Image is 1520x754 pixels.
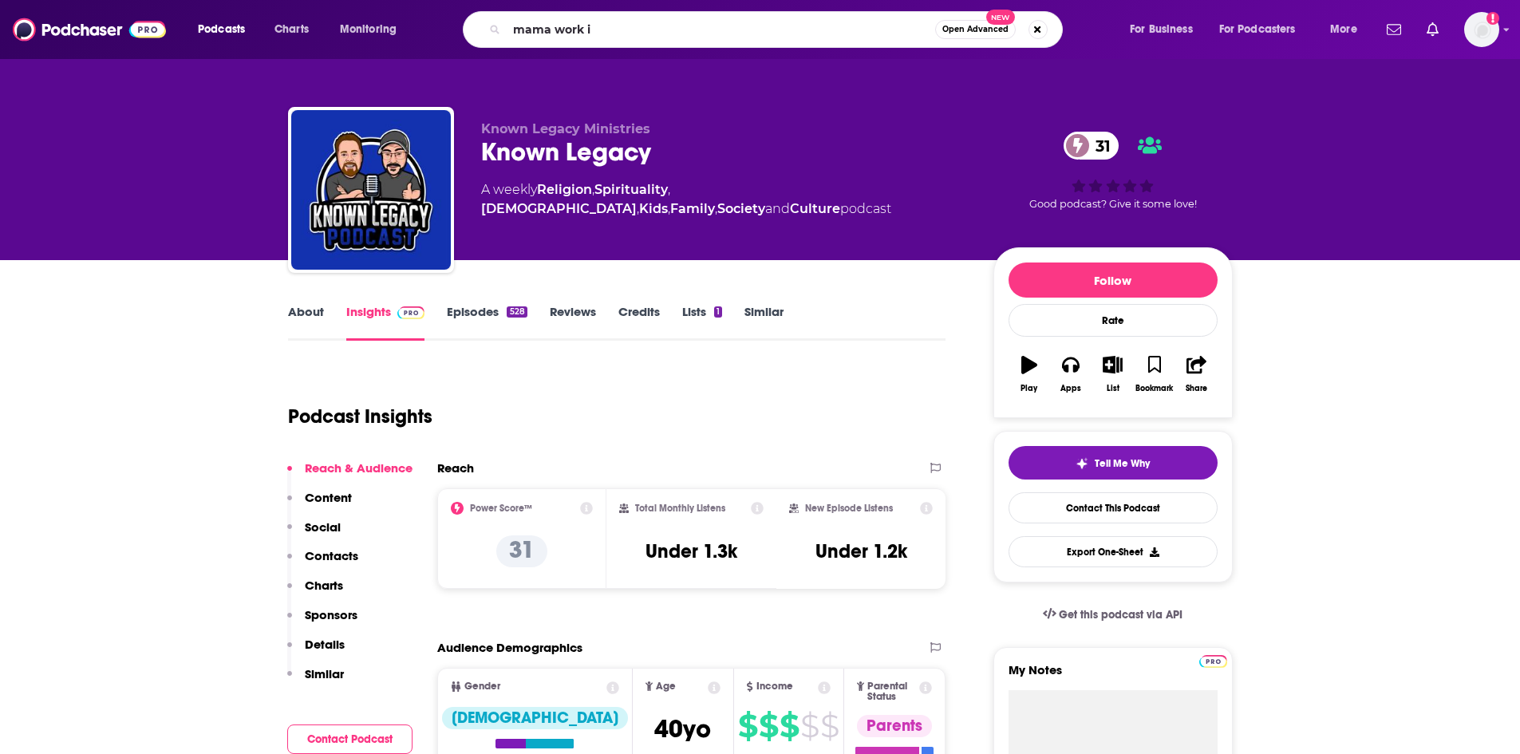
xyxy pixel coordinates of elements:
[291,110,451,270] img: Known Legacy
[1060,384,1081,393] div: Apps
[1107,384,1119,393] div: List
[594,182,668,197] a: Spirituality
[287,607,357,637] button: Sponsors
[646,539,737,563] h3: Under 1.3k
[1209,17,1319,42] button: open menu
[340,18,397,41] span: Monitoring
[1135,384,1173,393] div: Bookmark
[1464,12,1499,47] button: Show profile menu
[1119,17,1213,42] button: open menu
[1059,608,1182,622] span: Get this podcast via API
[481,121,650,136] span: Known Legacy Ministries
[1080,132,1119,160] span: 31
[1199,655,1227,668] img: Podchaser Pro
[287,548,358,578] button: Contacts
[397,306,425,319] img: Podchaser Pro
[288,304,324,341] a: About
[656,681,676,692] span: Age
[287,490,352,519] button: Content
[287,637,345,666] button: Details
[1050,345,1092,403] button: Apps
[550,304,596,341] a: Reviews
[1021,384,1037,393] div: Play
[668,201,670,216] span: ,
[670,201,715,216] a: Family
[820,713,839,739] span: $
[187,17,266,42] button: open menu
[1009,492,1218,523] a: Contact This Podcast
[288,405,432,428] h1: Podcast Insights
[1464,12,1499,47] span: Logged in as luilaking
[305,519,341,535] p: Social
[305,666,344,681] p: Similar
[1330,18,1357,41] span: More
[442,707,628,729] div: [DEMOGRAPHIC_DATA]
[1130,18,1193,41] span: For Business
[264,17,318,42] a: Charts
[1486,12,1499,25] svg: Add a profile image
[287,666,344,696] button: Similar
[305,607,357,622] p: Sponsors
[867,681,917,702] span: Parental Status
[287,724,413,754] button: Contact Podcast
[481,201,637,216] a: [DEMOGRAPHIC_DATA]
[756,681,793,692] span: Income
[13,14,166,45] img: Podchaser - Follow, Share and Rate Podcasts
[1464,12,1499,47] img: User Profile
[618,304,660,341] a: Credits
[1064,132,1119,160] a: 31
[759,713,778,739] span: $
[1076,457,1088,470] img: tell me why sparkle
[305,637,345,652] p: Details
[714,306,722,318] div: 1
[1030,595,1196,634] a: Get this podcast via API
[1186,384,1207,393] div: Share
[682,304,722,341] a: Lists1
[1009,345,1050,403] button: Play
[993,121,1233,220] div: 31Good podcast? Give it some love!
[1420,16,1445,43] a: Show notifications dropdown
[1009,446,1218,480] button: tell me why sparkleTell Me Why
[1175,345,1217,403] button: Share
[305,460,413,476] p: Reach & Audience
[437,460,474,476] h2: Reach
[1009,536,1218,567] button: Export One-Sheet
[437,640,582,655] h2: Audience Demographics
[1092,345,1133,403] button: List
[287,460,413,490] button: Reach & Audience
[464,681,500,692] span: Gender
[1319,17,1377,42] button: open menu
[1009,263,1218,298] button: Follow
[274,18,309,41] span: Charts
[942,26,1009,34] span: Open Advanced
[537,182,592,197] a: Religion
[637,201,639,216] span: ,
[592,182,594,197] span: ,
[805,503,893,514] h2: New Episode Listens
[305,490,352,505] p: Content
[715,201,717,216] span: ,
[857,715,932,737] div: Parents
[287,519,341,549] button: Social
[305,548,358,563] p: Contacts
[496,535,547,567] p: 31
[507,17,935,42] input: Search podcasts, credits, & more...
[305,578,343,593] p: Charts
[654,713,711,744] span: 40 yo
[815,539,907,563] h3: Under 1.2k
[1199,653,1227,668] a: Pro website
[668,182,670,197] span: ,
[639,201,668,216] a: Kids
[346,304,425,341] a: InsightsPodchaser Pro
[1380,16,1407,43] a: Show notifications dropdown
[329,17,417,42] button: open menu
[1134,345,1175,403] button: Bookmark
[1219,18,1296,41] span: For Podcasters
[790,201,840,216] a: Culture
[780,713,799,739] span: $
[986,10,1015,25] span: New
[1095,457,1150,470] span: Tell Me Why
[1029,198,1197,210] span: Good podcast? Give it some love!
